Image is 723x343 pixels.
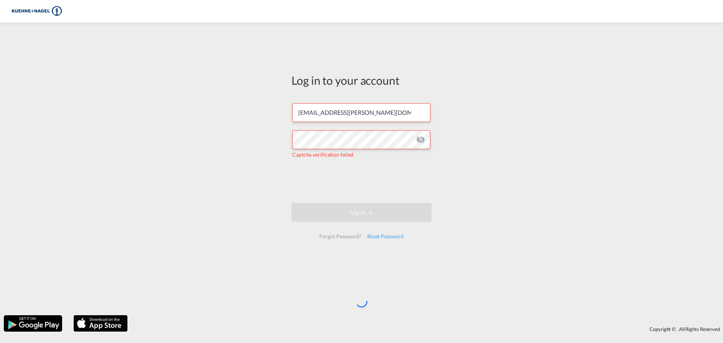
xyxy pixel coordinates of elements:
img: apple.png [73,314,128,332]
input: Enter email/phone number [292,103,430,122]
md-icon: icon-eye-off [416,135,425,144]
div: Copyright © . All Rights Reserved [131,323,723,335]
iframe: reCAPTCHA [304,166,419,195]
span: Captcha verification failed. [292,151,354,158]
button: LOGIN [291,203,432,222]
img: 36441310f41511efafde313da40ec4a4.png [11,3,62,20]
div: Reset Password [364,230,407,243]
div: Forgot Password? [316,230,364,243]
div: Log in to your account [291,72,432,88]
img: google.png [3,314,63,332]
